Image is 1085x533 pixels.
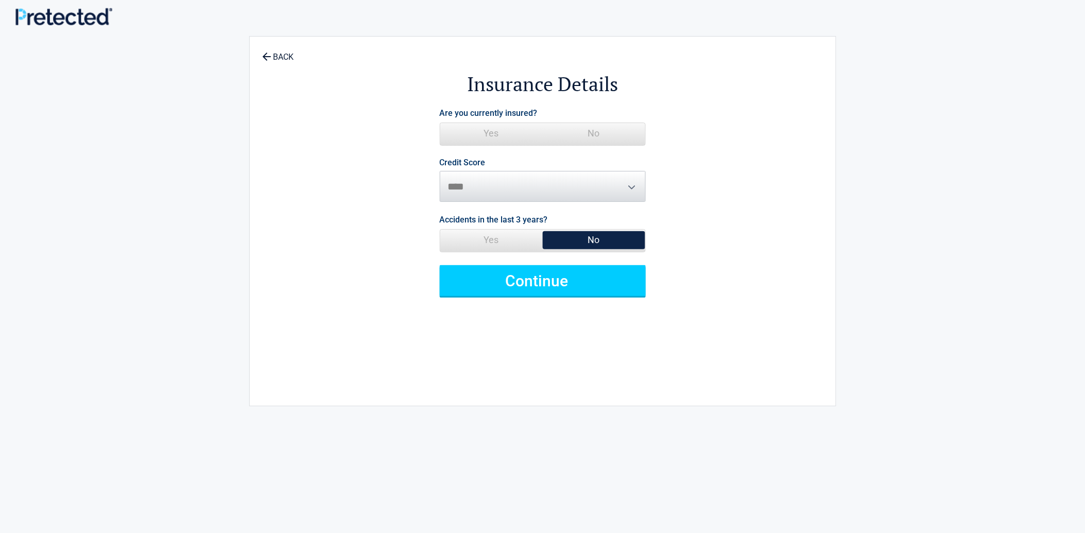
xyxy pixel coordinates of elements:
[440,159,486,167] label: Credit Score
[440,123,543,144] span: Yes
[543,123,645,144] span: No
[440,213,548,227] label: Accidents in the last 3 years?
[440,265,646,296] button: Continue
[260,43,296,61] a: BACK
[543,230,645,250] span: No
[306,71,779,97] h2: Insurance Details
[440,106,538,120] label: Are you currently insured?
[440,230,543,250] span: Yes
[15,8,112,25] img: Main Logo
